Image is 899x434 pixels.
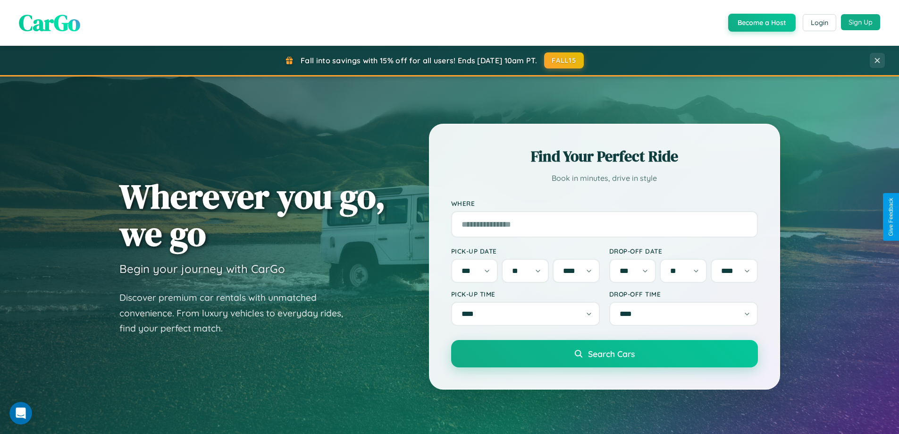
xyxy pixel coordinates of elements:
button: Search Cars [451,340,758,367]
label: Pick-up Date [451,247,600,255]
h3: Begin your journey with CarGo [119,262,285,276]
button: FALL15 [544,52,584,68]
button: Login [803,14,836,31]
label: Drop-off Date [609,247,758,255]
div: Give Feedback [888,198,894,236]
h2: Find Your Perfect Ride [451,146,758,167]
button: Sign Up [841,14,880,30]
span: Fall into savings with 15% off for all users! Ends [DATE] 10am PT. [301,56,537,65]
span: Search Cars [588,349,635,359]
label: Pick-up Time [451,290,600,298]
label: Drop-off Time [609,290,758,298]
button: Become a Host [728,14,796,32]
iframe: Intercom live chat [9,402,32,425]
p: Book in minutes, drive in style [451,171,758,185]
span: CarGo [19,7,80,38]
label: Where [451,199,758,207]
h1: Wherever you go, we go [119,178,386,252]
p: Discover premium car rentals with unmatched convenience. From luxury vehicles to everyday rides, ... [119,290,355,336]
